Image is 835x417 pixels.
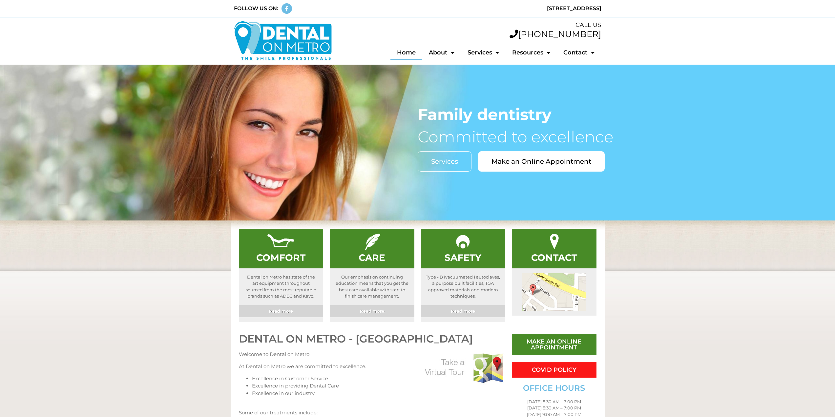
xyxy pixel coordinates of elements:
p: Our emphasis on continuing education means that you get the best care available with start to fin... [330,268,414,305]
a: Resources [506,45,557,60]
a: Services [418,151,471,172]
li: Excellence in Customer Service [252,375,506,383]
span: Read more [269,309,293,313]
p: Welcome to Dental on Metro [239,351,506,358]
a: Read more [239,305,324,322]
a: Read more [330,305,414,322]
span: COVID Policy [532,367,576,373]
h2: DENTAL ON METRO - [GEOGRAPHIC_DATA] [239,334,506,344]
a: [PHONE_NUMBER] [510,29,601,39]
p: At Dental on Metro we are committed to excellence. [239,363,506,370]
a: Services [461,45,506,60]
p: Type - B (vacuumated ) autoclaves, a purpose built facilities, TGA approved materials and modern ... [421,268,506,305]
p: Some of our treatments include: [239,409,506,417]
span: Make an Online Appointment [491,158,591,165]
a: About [422,45,461,60]
a: SAFETY [445,252,481,263]
a: Read more [421,305,506,322]
a: CARE [359,252,385,263]
span: Make an online appointment [522,339,587,350]
a: Contact [557,45,601,60]
div: [STREET_ADDRESS] [421,5,601,12]
span: Read more [360,309,384,313]
span: Services [431,158,458,165]
a: Home [390,45,422,60]
a: COMFORT [256,252,305,263]
li: Excellence in our industry [252,390,506,397]
h3: OFFICE HOURS [512,384,596,392]
p: Dental on Metro has state of the art equipment throughout sourced from the most reputable brands ... [239,268,324,305]
div: CALL US [339,21,601,30]
a: CONTACT [531,252,577,263]
a: COVID Policy [512,362,596,378]
li: Excellence in providing Dental Care [252,382,506,390]
span: Read more [451,309,475,313]
div: FOLLOW US ON: [234,5,278,12]
a: Make an online appointment [512,334,596,355]
a: Make an Online Appointment [478,151,605,172]
nav: Menu [339,45,601,60]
